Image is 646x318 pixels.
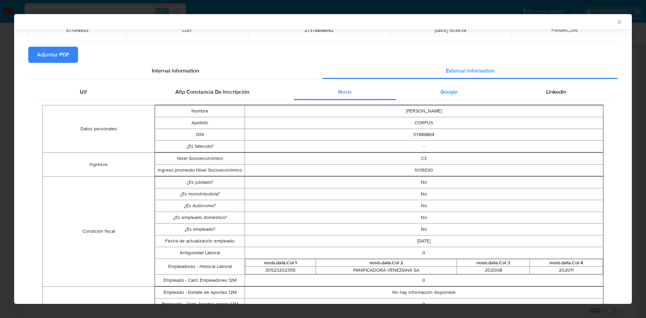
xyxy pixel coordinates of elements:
[155,247,245,259] td: Antiguedad Laboral
[398,27,503,33] span: [DATE] 15:36:34
[155,117,245,129] td: Apellido
[245,117,603,129] td: CORPUS
[155,140,245,152] td: ¿Es fallecido?
[245,200,603,212] td: No
[28,47,78,63] button: Adjuntar PDF
[551,27,578,33] span: Fondeo_cvu
[155,176,245,188] td: ¿Es jubilado?
[245,140,603,152] td: -
[316,267,457,274] td: PANIFICADORA VENEZIANA SA
[446,67,495,75] span: External information
[155,286,245,298] td: Empleado - Detalle de Aportes 12M
[440,88,458,96] span: Google
[245,105,603,117] td: [PERSON_NAME]
[155,235,245,247] td: Fecha de actualización empleado
[43,105,155,152] td: Datos personales
[155,274,245,286] td: Empleado - Cant. Empleadores 12M
[155,188,245,200] td: ¿Es monotributista?
[36,27,118,33] span: 577914653
[155,212,245,223] td: ¿Es empleado doméstico?
[245,129,603,140] td: 37489864
[155,200,245,212] td: ¿Es Autónomo?
[245,247,603,259] td: 0
[245,176,603,188] td: No
[155,129,245,140] td: DNI
[457,267,530,274] td: 202008
[245,289,603,296] p: No hay información disponible
[28,63,618,79] div: Detailed info
[245,235,603,247] td: [DATE]
[155,105,245,117] td: Nombre
[155,152,245,164] td: Nivel Socioeconómico
[14,14,632,304] div: closure-recommendation-modal
[155,298,245,310] td: Empleado - Cant. Aportes pagos 12M
[546,88,566,96] span: Linkedin
[175,88,249,96] span: Afip Constancia De Inscripción
[338,88,352,96] span: Nosis
[152,67,199,75] span: Internal information
[134,27,240,33] span: CUIT
[530,267,603,274] td: 202011
[43,176,155,286] td: Condición fiscal
[245,188,603,200] td: No
[245,223,603,235] td: No
[80,88,87,96] span: Uif
[316,259,457,267] th: nosis.data.Col 2
[256,27,382,33] span: 27374898642
[155,223,245,235] td: ¿Es empleado?
[245,267,316,274] td: 30523202355
[245,274,603,286] td: 0
[155,259,245,274] td: Empleadores - Historia Laboral
[35,84,611,100] div: Detailed external info
[155,164,245,176] td: Ingreso promedio Nivel Socioeconómico
[245,212,603,223] td: No
[37,47,69,62] span: Adjuntar PDF
[245,298,603,310] td: 0
[457,259,530,267] th: nosis.data.Col 3
[245,152,603,164] td: C3
[43,152,155,176] td: Ingresos
[245,259,316,267] th: nosis.data.Col 1
[245,164,603,176] td: 1036530
[530,259,603,267] th: nosis.data.Col 4
[616,19,622,25] button: Cerrar ventana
